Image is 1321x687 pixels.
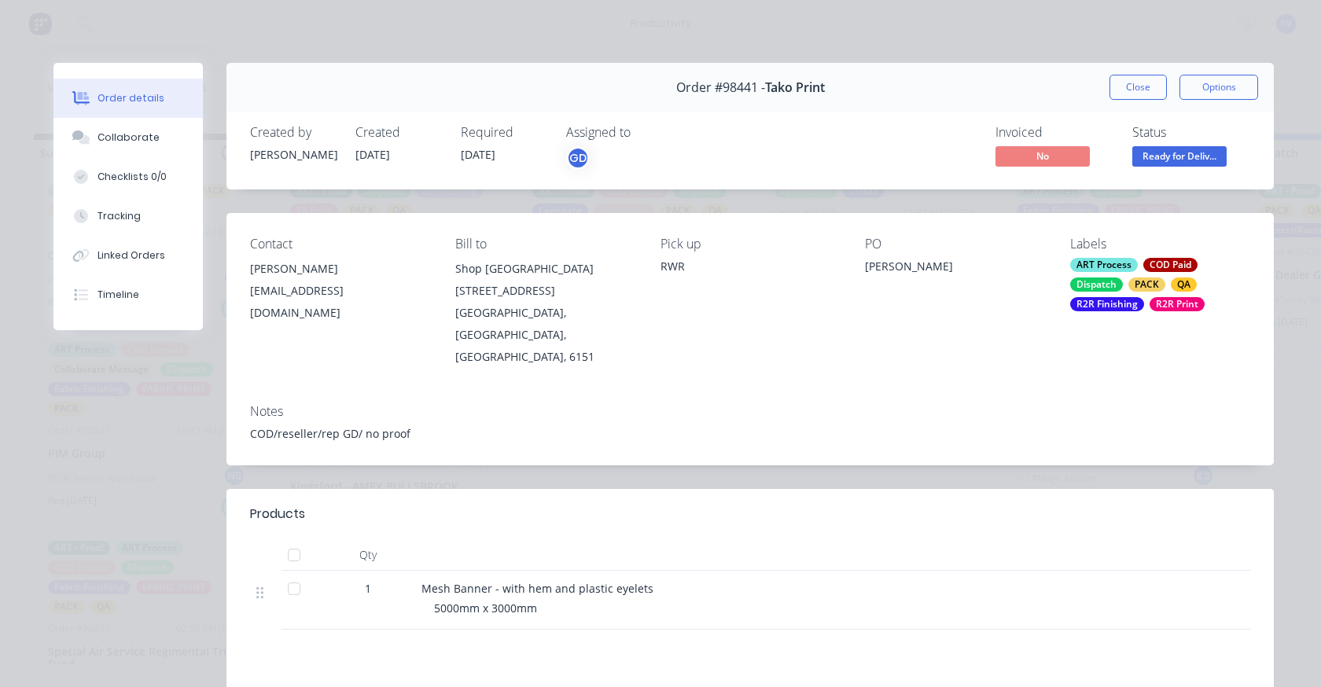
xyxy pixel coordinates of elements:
div: Qty [321,539,415,571]
button: Options [1179,75,1258,100]
div: RWR [660,258,841,274]
div: Required [461,125,547,140]
div: QA [1171,277,1197,292]
div: Pick up [660,237,841,252]
div: PACK [1128,277,1165,292]
div: ART Process [1070,258,1138,272]
div: [GEOGRAPHIC_DATA], [GEOGRAPHIC_DATA], [GEOGRAPHIC_DATA], 6151 [455,302,635,368]
div: R2R Finishing [1070,297,1144,311]
div: Timeline [98,288,139,302]
div: Order details [98,91,164,105]
button: Linked Orders [53,236,203,275]
div: Created by [250,125,337,140]
span: 1 [365,580,371,597]
span: [DATE] [355,147,390,162]
div: [PERSON_NAME] [865,258,1045,280]
div: COD Paid [1143,258,1198,272]
div: Linked Orders [98,248,165,263]
button: Collaborate [53,118,203,157]
button: Ready for Deliv... [1132,146,1227,170]
button: Close [1109,75,1167,100]
div: Dispatch [1070,277,1123,292]
div: Invoiced [995,125,1113,140]
div: Checklists 0/0 [98,170,167,184]
div: Status [1132,125,1250,140]
div: Contact [250,237,430,252]
div: Labels [1070,237,1250,252]
span: No [995,146,1090,166]
span: Tako Print [765,80,825,95]
div: Products [250,505,305,524]
div: Bill to [455,237,635,252]
div: [PERSON_NAME] [250,258,430,280]
div: [EMAIL_ADDRESS][DOMAIN_NAME] [250,280,430,324]
div: Tracking [98,209,141,223]
div: R2R Print [1150,297,1205,311]
div: [PERSON_NAME] [250,146,337,163]
div: Created [355,125,442,140]
span: Order #98441 - [676,80,765,95]
button: Order details [53,79,203,118]
div: Collaborate [98,130,160,145]
span: Ready for Deliv... [1132,146,1227,166]
div: [PERSON_NAME][EMAIL_ADDRESS][DOMAIN_NAME] [250,258,430,324]
button: Timeline [53,275,203,314]
div: PO [865,237,1045,252]
div: Assigned to [566,125,723,140]
div: COD/reseller/rep GD/ no proof [250,425,1250,442]
div: Notes [250,404,1250,419]
button: Tracking [53,197,203,236]
button: GD [566,146,590,170]
span: 5000mm x 3000mm [434,601,537,615]
span: [DATE] [461,147,495,162]
span: Mesh Banner - with hem and plastic eyelets [421,581,653,596]
button: Checklists 0/0 [53,157,203,197]
div: Shop [GEOGRAPHIC_DATA][STREET_ADDRESS] [455,258,635,302]
div: Shop [GEOGRAPHIC_DATA][STREET_ADDRESS][GEOGRAPHIC_DATA], [GEOGRAPHIC_DATA], [GEOGRAPHIC_DATA], 6151 [455,258,635,368]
